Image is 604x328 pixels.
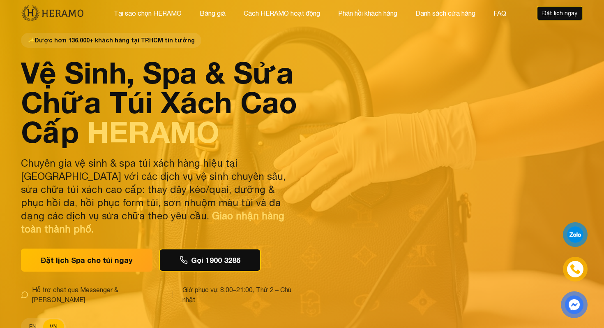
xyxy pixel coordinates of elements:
[28,36,35,44] span: star
[21,33,201,48] span: Được hơn 136.000+ khách hàng tại TP.HCM tin tưởng
[537,6,583,21] button: Đặt lịch ngay
[21,5,84,22] img: new-logo.3f60348b.png
[241,8,323,19] button: Cách HERAMO hoạt động
[413,8,478,19] button: Danh sách cửa hàng
[563,257,588,281] a: phone-icon
[21,58,297,147] h1: Vệ Sinh, Spa & Sửa Chữa Túi Xách Cao Cấp
[197,8,228,19] button: Bảng giá
[32,285,163,305] span: Hỗ trợ chat qua Messenger & [PERSON_NAME]
[111,8,184,19] button: Tại sao chọn HERAMO
[336,8,400,19] button: Phản hồi khách hàng
[159,249,261,272] button: Gọi 1900 3286
[21,249,152,272] button: Đặt lịch Spa cho túi ngay
[570,264,580,274] img: phone-icon
[21,156,297,235] p: Chuyên gia vệ sinh & spa túi xách hàng hiệu tại [GEOGRAPHIC_DATA] với các dịch vụ vệ sinh chuyên ...
[87,114,219,149] span: HERAMO
[491,8,509,19] button: FAQ
[182,285,297,305] span: Giờ phục vụ: 8:00–21:00, Thứ 2 – Chủ nhật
